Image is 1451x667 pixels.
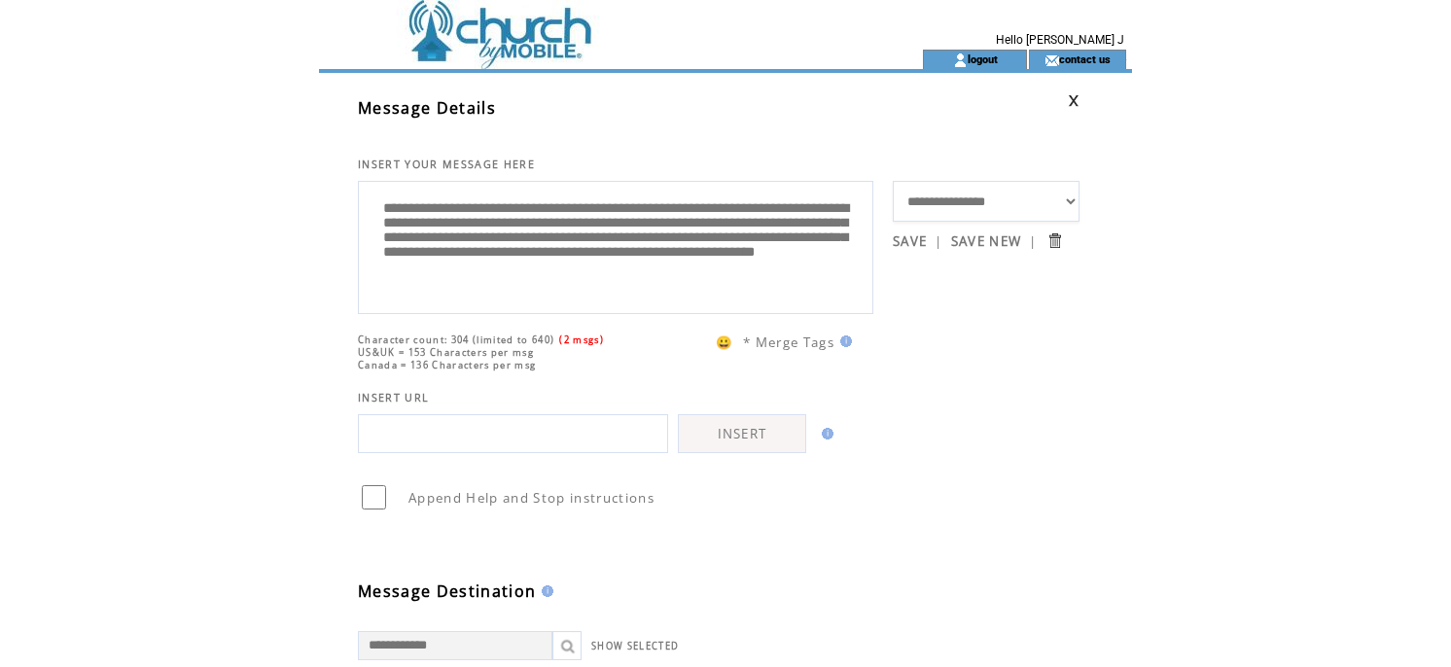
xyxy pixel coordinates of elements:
img: help.gif [834,335,852,347]
span: 😀 [716,333,733,351]
span: Hello [PERSON_NAME] J [996,33,1124,47]
span: Message Destination [358,580,536,602]
span: Append Help and Stop instructions [408,489,655,507]
span: | [1029,232,1037,250]
span: INSERT URL [358,391,429,404]
span: | [935,232,942,250]
a: SAVE [893,232,927,250]
a: logout [968,53,998,65]
span: (2 msgs) [559,333,604,346]
img: help.gif [536,585,553,597]
img: help.gif [816,428,833,439]
span: US&UK = 153 Characters per msg [358,346,534,359]
span: * Merge Tags [743,333,834,351]
span: Canada = 136 Characters per msg [358,359,536,371]
input: Submit [1045,231,1064,250]
a: SHOW SELECTED [591,640,679,652]
a: contact us [1059,53,1111,65]
span: INSERT YOUR MESSAGE HERE [358,158,535,171]
span: Message Details [358,97,496,119]
img: contact_us_icon.gif [1044,53,1059,68]
img: account_icon.gif [953,53,968,68]
a: SAVE NEW [951,232,1022,250]
a: INSERT [678,414,806,453]
span: Character count: 304 (limited to 640) [358,333,554,346]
